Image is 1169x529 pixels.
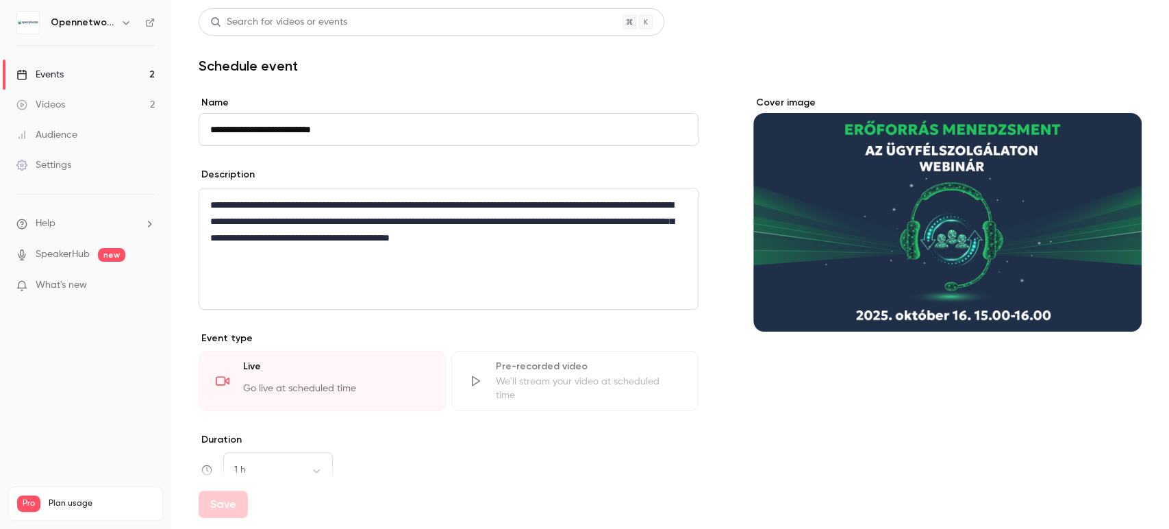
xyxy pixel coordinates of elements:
label: Duration [199,433,699,447]
span: Pro [17,495,40,512]
div: editor [199,188,698,309]
label: Description [199,168,255,182]
span: Help [36,217,55,231]
div: Videos [16,98,65,112]
img: Opennetworks Kft. [17,12,39,34]
span: What's new [36,278,87,293]
p: Event type [199,332,699,345]
label: Name [199,96,699,110]
section: description [199,188,699,310]
li: help-dropdown-opener [16,217,155,231]
iframe: Noticeable Trigger [138,280,155,292]
div: LiveGo live at scheduled time [199,351,446,411]
div: Events [16,68,64,82]
section: Cover image [753,96,1142,332]
div: Go live at scheduled time [243,382,429,402]
a: SpeakerHub [36,247,90,262]
h6: Opennetworks Kft. [51,16,115,29]
span: Plan usage [49,498,154,509]
div: Search for videos or events [210,15,347,29]
div: Live [243,360,429,380]
div: Pre-recorded video [496,360,681,373]
div: Pre-recorded videoWe'll stream your video at scheduled time [451,351,699,411]
div: Audience [16,128,77,142]
span: new [98,248,125,262]
div: We'll stream your video at scheduled time [496,375,681,402]
label: Cover image [753,96,1142,110]
div: Settings [16,158,71,172]
h1: Schedule event [199,58,1142,74]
